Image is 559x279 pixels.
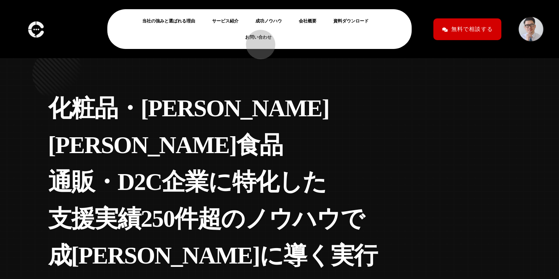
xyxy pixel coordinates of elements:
a: サービス紹介 [212,17,244,25]
div: 件 [174,200,197,237]
div: [PERSON_NAME] [141,90,329,127]
div: ・ [94,163,118,200]
img: logo-c [26,18,46,40]
div: し [279,163,302,200]
div: の [221,200,245,237]
a: logo-c [26,25,46,32]
div: 業 [185,163,208,200]
div: ・ [118,90,141,127]
div: た [302,163,326,200]
div: [PERSON_NAME] [71,237,260,274]
div: 超 [198,200,221,237]
div: ウ [316,200,340,237]
div: ノ [245,200,269,237]
img: shape_image [32,48,84,100]
div: 績 [118,200,141,237]
div: 援 [71,200,94,237]
div: 実 [330,237,354,274]
div: 導 [283,237,307,274]
div: D [118,163,134,200]
div: 2 [141,200,152,237]
a: 無料で相談する [433,18,501,40]
a: 会社概要 [299,17,322,25]
div: 通 [48,163,71,200]
div: ウ [269,200,293,237]
a: 当社の強みと選ばれる理由 [142,17,201,25]
div: に [259,237,283,274]
a: お問い合わせ [245,33,277,42]
div: ハ [293,200,316,237]
span: 無料で相談する [451,23,492,36]
div: く [307,237,330,274]
div: 支 [48,200,71,237]
div: 食 [236,127,259,163]
div: C [145,163,162,200]
div: で [340,200,364,237]
div: 粧 [71,90,94,127]
div: [PERSON_NAME] [48,127,237,163]
div: 品 [259,127,283,163]
div: 実 [94,200,118,237]
a: 資料ダウンロード [333,17,375,25]
a: 成功ノウハウ [255,17,288,25]
div: 5 [152,200,163,237]
div: 企 [162,163,185,200]
div: 行 [354,237,377,274]
div: 成 [48,237,71,274]
div: 化 [255,163,279,200]
div: 品 [94,90,118,127]
div: 特 [232,163,255,200]
div: 0 [163,200,175,237]
div: 2 [134,163,146,200]
div: 化 [48,90,71,127]
div: 販 [71,163,94,200]
div: に [208,163,232,200]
